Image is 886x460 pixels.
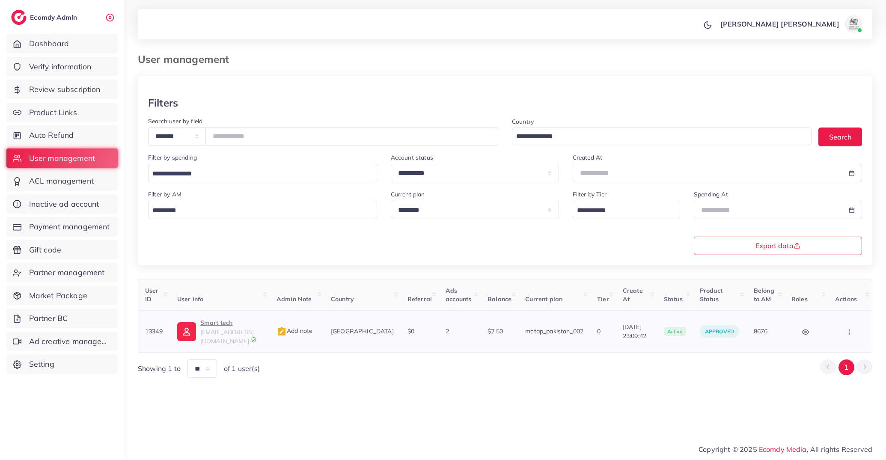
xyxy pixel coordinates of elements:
[224,364,260,374] span: of 1 user(s)
[29,199,99,210] span: Inactive ad account
[488,295,511,303] span: Balance
[623,323,650,340] span: [DATE] 23:09:42
[623,287,643,303] span: Create At
[29,84,101,95] span: Review subscription
[148,153,197,162] label: Filter by spending
[597,295,609,303] span: Tier
[200,318,263,328] p: Smart tech
[6,286,118,306] a: Market Package
[446,287,471,303] span: Ads accounts
[29,313,68,324] span: Partner BC
[148,190,181,199] label: Filter by AM
[573,201,680,219] div: Search for option
[148,117,202,125] label: Search user by field
[6,34,118,53] a: Dashboard
[149,204,366,217] input: Search for option
[148,201,377,219] div: Search for option
[574,204,669,217] input: Search for option
[820,359,872,375] ul: Pagination
[525,327,583,335] span: metap_pakistan_002
[29,107,77,118] span: Product Links
[177,318,263,345] a: Smart tech[EMAIL_ADDRESS][DOMAIN_NAME]
[6,240,118,260] a: Gift code
[6,103,118,122] a: Product Links
[838,359,854,375] button: Go to page 1
[29,290,87,301] span: Market Package
[807,444,872,454] span: , All rights Reserved
[488,327,503,335] span: $2.50
[277,327,312,335] span: Add note
[138,364,181,374] span: Showing 1 to
[177,322,196,341] img: ic-user-info.36bf1079.svg
[6,171,118,191] a: ACL management
[331,327,394,335] span: [GEOGRAPHIC_DATA]
[6,309,118,328] a: Partner BC
[664,327,686,336] span: active
[845,15,862,33] img: avatar
[29,175,94,187] span: ACL management
[148,164,377,182] div: Search for option
[149,167,366,181] input: Search for option
[6,194,118,214] a: Inactive ad account
[177,295,203,303] span: User info
[597,327,601,335] span: 0
[525,295,562,303] span: Current plan
[407,327,414,335] span: $0
[200,328,254,344] span: [EMAIL_ADDRESS][DOMAIN_NAME]
[391,153,433,162] label: Account status
[6,263,118,282] a: Partner management
[148,97,178,109] h3: Filters
[6,354,118,374] a: Setting
[29,153,95,164] span: User management
[512,117,534,126] label: Country
[29,336,111,347] span: Ad creative management
[29,267,105,278] span: Partner management
[513,130,800,143] input: Search for option
[6,148,118,168] a: User management
[791,295,808,303] span: Roles
[755,242,800,249] span: Export data
[277,326,287,337] img: admin_note.cdd0b510.svg
[754,327,768,335] span: 8676
[446,327,449,335] span: 2
[759,445,807,454] a: Ecomdy Media
[720,19,839,29] p: [PERSON_NAME] [PERSON_NAME]
[277,295,312,303] span: Admin Note
[835,295,857,303] span: Actions
[29,130,74,141] span: Auto Refund
[699,444,872,454] span: Copyright © 2025
[6,57,118,77] a: Verify information
[6,332,118,351] a: Ad creative management
[29,244,61,255] span: Gift code
[664,295,683,303] span: Status
[331,295,354,303] span: Country
[573,190,607,199] label: Filter by Tier
[145,287,159,303] span: User ID
[6,217,118,237] a: Payment management
[6,125,118,145] a: Auto Refund
[29,38,69,49] span: Dashboard
[573,153,603,162] label: Created At
[391,190,425,199] label: Current plan
[138,53,236,65] h3: User management
[818,128,862,146] button: Search
[11,10,27,25] img: logo
[512,128,812,145] div: Search for option
[29,61,92,72] span: Verify information
[694,237,862,255] button: Export data
[145,327,163,335] span: 13349
[754,287,774,303] span: Belong to AM
[700,287,722,303] span: Product Status
[251,337,257,343] img: 9CAL8B2pu8EFxCJHYAAAAldEVYdGRhdGU6Y3JlYXRlADIwMjItMTItMDlUMDQ6NTg6MzkrMDA6MDBXSlgLAAAAJXRFWHRkYXR...
[30,13,79,21] h2: Ecomdy Admin
[29,221,110,232] span: Payment management
[694,190,728,199] label: Spending At
[407,295,432,303] span: Referral
[6,80,118,99] a: Review subscription
[29,359,54,370] span: Setting
[705,328,734,335] span: approved
[716,15,865,33] a: [PERSON_NAME] [PERSON_NAME]avatar
[11,10,79,25] a: logoEcomdy Admin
